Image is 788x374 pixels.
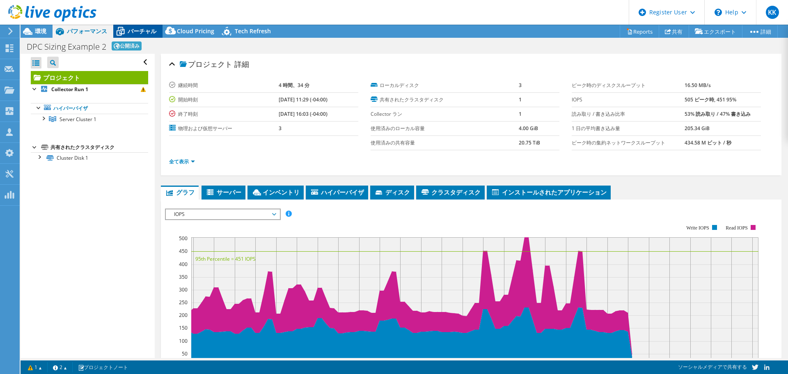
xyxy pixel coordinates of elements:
label: 物理および仮想サーバー [169,124,279,133]
label: 継続時間 [169,81,279,89]
a: 共有 [659,25,689,38]
text: 95th Percentile = 451 IOPS [195,255,256,262]
a: 2 [47,362,73,372]
b: Collector Run 1 [51,86,88,93]
label: ローカルディスク [371,81,519,89]
label: 1 日の平均書き込み量 [572,124,685,133]
text: 450 [179,248,188,255]
text: 500 [179,235,188,242]
label: 使用済みのローカル容量 [371,124,519,133]
text: 400 [179,261,188,268]
span: プロジェクト [180,60,232,69]
span: Server Cluster 1 [60,116,96,123]
span: インベントリ [252,188,300,196]
b: 1 [519,110,522,117]
div: 共有されたクラスタディスク [50,142,148,152]
span: インストールされたアプリケーション [491,188,607,196]
a: Reports [620,25,659,38]
a: ハイパーバイザ [31,103,148,114]
a: プロジェクト [31,71,148,84]
text: 300 [179,286,188,293]
a: 全て表示 [169,158,195,165]
a: 1 [22,362,48,372]
b: 205.34 GiB [685,125,710,132]
label: 共有されたクラスタディスク [371,96,519,104]
text: 150 [179,324,188,331]
label: 読み取り / 書き込み比率 [572,110,685,118]
label: 開始時刻 [169,96,279,104]
b: [DATE] 16:03 (-04:00) [279,110,328,117]
b: 505 ピーク時, 451 95% [685,96,736,103]
b: 3 [279,125,282,132]
a: エクスポート [689,25,742,38]
h1: DPC Sizing Example 2 [27,43,106,51]
span: ディスク [374,188,410,196]
span: KK [766,6,779,19]
b: 434.58 M ビット / 秒 [685,139,731,146]
b: [DATE] 11:29 (-04:00) [279,96,328,103]
label: Collector ラン [371,110,519,118]
label: 使用済みの共有容量 [371,139,519,147]
a: プロジェクトノート [72,362,134,372]
text: Read IOPS [726,225,748,231]
span: Cloud Pricing [177,27,214,35]
span: IOPS [170,209,275,219]
text: 50 [182,350,188,357]
span: ハイパーバイザ [310,188,364,196]
span: クラスタディスク [420,188,481,196]
span: サーバー [206,188,241,196]
label: ピーク時の集約ネットワークスループット [572,139,685,147]
text: 200 [179,312,188,319]
a: 詳細 [742,25,778,38]
span: バーチャル [128,27,156,35]
b: 20.75 TiB [519,139,540,146]
span: Tech Refresh [235,27,271,35]
span: グラフ [165,188,195,196]
a: Server Cluster 1 [31,114,148,124]
span: 環境 [35,27,46,35]
text: 250 [179,299,188,306]
text: 100 [179,337,188,344]
b: 4 時間、34 分 [279,82,309,89]
b: 16.50 MB/s [685,82,711,89]
span: 詳細 [234,59,249,69]
b: 3 [519,82,522,89]
a: Cluster Disk 1 [31,152,148,163]
span: 公開済み [112,41,142,50]
label: IOPS [572,96,685,104]
b: 1 [519,96,522,103]
label: 終了時刻 [169,110,279,118]
span: パフォーマンス [67,27,107,35]
a: Collector Run 1 [31,84,148,95]
label: ピーク時のディスクスループット [572,81,685,89]
svg: \n [715,9,722,16]
b: 53% 読み取り / 47% 書き込み [685,110,751,117]
b: 4.00 GiB [519,125,538,132]
text: Write IOPS [686,225,709,231]
text: 350 [179,273,188,280]
span: ソーシャルメディアで共有する [678,363,747,370]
